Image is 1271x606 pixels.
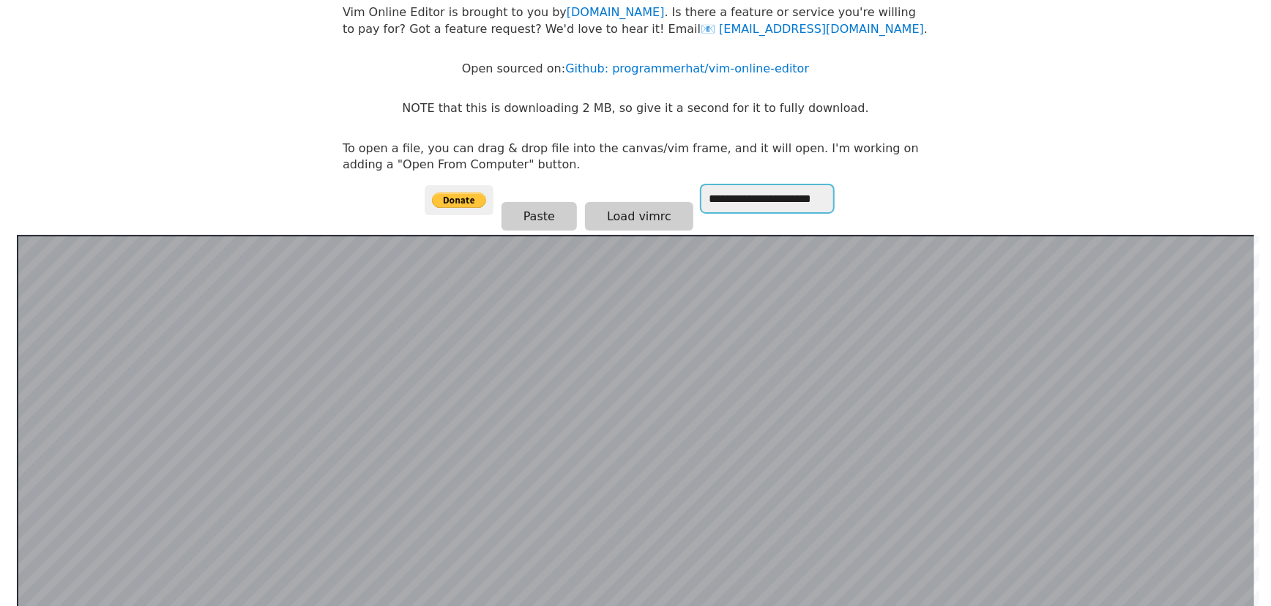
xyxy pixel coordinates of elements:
a: [DOMAIN_NAME] [567,5,665,19]
p: NOTE that this is downloading 2 MB, so give it a second for it to fully download. [402,100,868,116]
p: Vim Online Editor is brought to you by . Is there a feature or service you're willing to pay for?... [343,4,928,37]
a: Github: programmerhat/vim-online-editor [565,61,809,75]
button: Load vimrc [585,202,693,231]
a: [EMAIL_ADDRESS][DOMAIN_NAME] [701,22,924,36]
button: Paste [502,202,577,231]
p: Open sourced on: [462,61,809,77]
p: To open a file, you can drag & drop file into the canvas/vim frame, and it will open. I'm working... [343,141,928,173]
